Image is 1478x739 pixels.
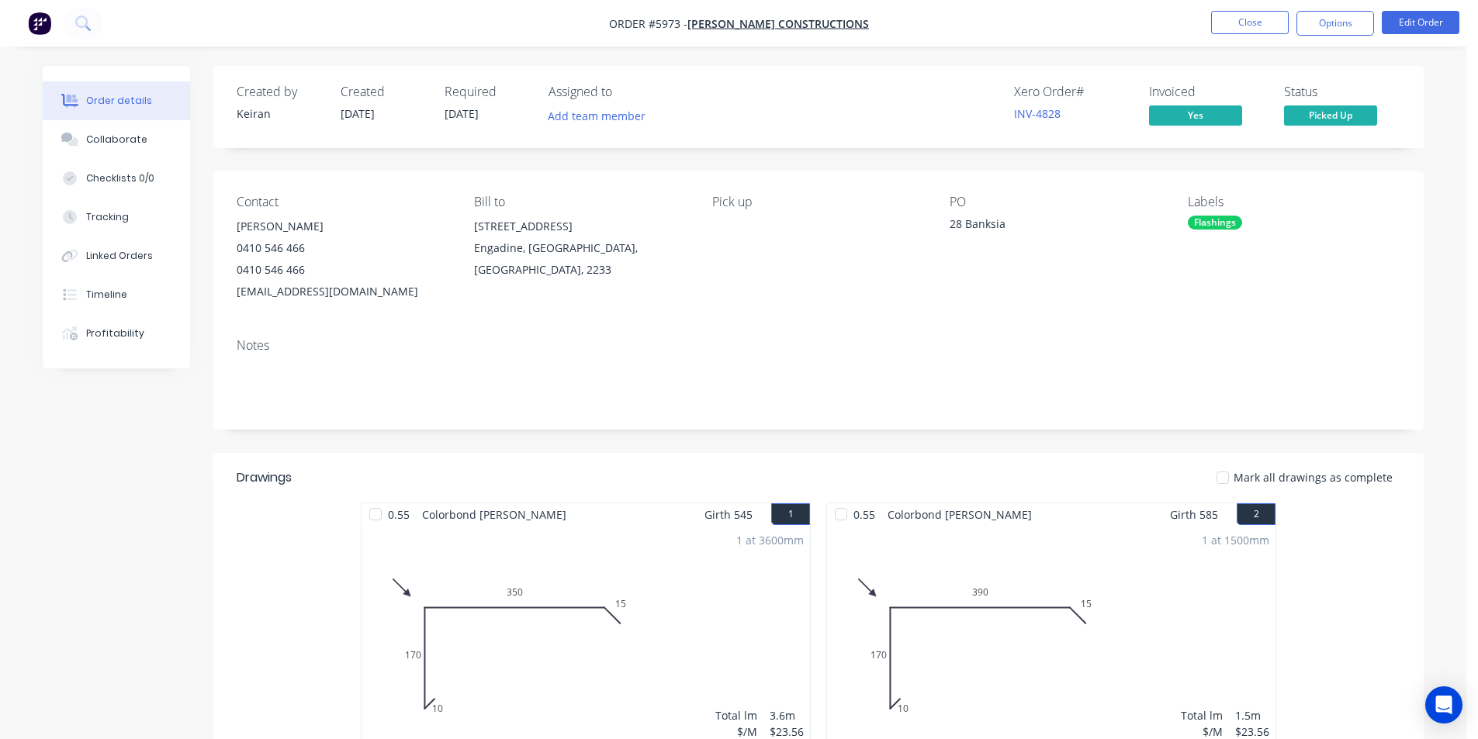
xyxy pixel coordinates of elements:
div: [STREET_ADDRESS] [474,216,687,237]
button: Options [1296,11,1374,36]
span: Girth 585 [1170,503,1218,526]
div: Bill to [474,195,687,209]
button: Collaborate [43,120,190,159]
div: Collaborate [86,133,147,147]
div: Flashings [1188,216,1242,230]
div: 1 at 3600mm [736,532,804,548]
button: Close [1211,11,1289,34]
div: Total lm [715,707,757,723]
div: Notes [237,338,1400,353]
button: Timeline [43,275,190,314]
div: Pick up [712,195,925,209]
div: Total lm [1181,707,1223,723]
span: Colorbond [PERSON_NAME] [416,503,573,526]
button: 1 [771,503,810,525]
div: [STREET_ADDRESS]Engadine, [GEOGRAPHIC_DATA], [GEOGRAPHIC_DATA], 2233 [474,216,687,281]
span: 0.55 [382,503,416,526]
div: Drawings [237,468,292,487]
div: Created [341,85,426,99]
div: Xero Order # [1014,85,1130,99]
a: [PERSON_NAME] Constructions [687,16,869,31]
div: [PERSON_NAME]0410 546 4660410 546 466[EMAIL_ADDRESS][DOMAIN_NAME] [237,216,449,302]
div: Timeline [86,288,127,302]
button: Add team member [549,105,654,126]
a: INV-4828 [1014,106,1061,121]
div: Assigned to [549,85,704,99]
div: Linked Orders [86,249,153,263]
span: Colorbond [PERSON_NAME] [881,503,1038,526]
span: Yes [1149,105,1242,125]
button: Profitability [43,314,190,353]
div: Contact [237,195,449,209]
div: Tracking [86,210,129,224]
span: [DATE] [341,106,375,121]
button: Order details [43,81,190,120]
span: Mark all drawings as complete [1234,469,1393,485]
img: Factory [28,12,51,35]
div: Required [445,85,530,99]
div: 1.5m [1235,707,1269,723]
div: Invoiced [1149,85,1265,99]
div: 28 Banksia [950,216,1144,237]
button: Add team member [540,105,654,126]
div: [PERSON_NAME] [237,216,449,237]
div: Created by [237,85,322,99]
button: 2 [1237,503,1276,525]
div: PO [950,195,1162,209]
div: Labels [1188,195,1400,209]
span: Order #5973 - [609,16,687,31]
span: 0.55 [847,503,881,526]
div: 0410 546 466 [237,237,449,259]
div: Keiran [237,105,322,122]
div: Open Intercom Messenger [1425,686,1462,723]
div: Engadine, [GEOGRAPHIC_DATA], [GEOGRAPHIC_DATA], 2233 [474,237,687,281]
div: [EMAIL_ADDRESS][DOMAIN_NAME] [237,281,449,302]
div: 1 at 1500mm [1202,532,1269,548]
span: Girth 545 [704,503,753,526]
button: Checklists 0/0 [43,159,190,198]
button: Picked Up [1284,105,1377,129]
button: Linked Orders [43,237,190,275]
span: [DATE] [445,106,479,121]
div: 0410 546 466 [237,259,449,281]
button: Tracking [43,198,190,237]
div: Status [1284,85,1400,99]
button: Edit Order [1382,11,1459,34]
span: Picked Up [1284,105,1377,125]
div: Checklists 0/0 [86,171,154,185]
div: Profitability [86,326,144,340]
div: Order details [86,94,152,108]
div: 3.6m [770,707,804,723]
